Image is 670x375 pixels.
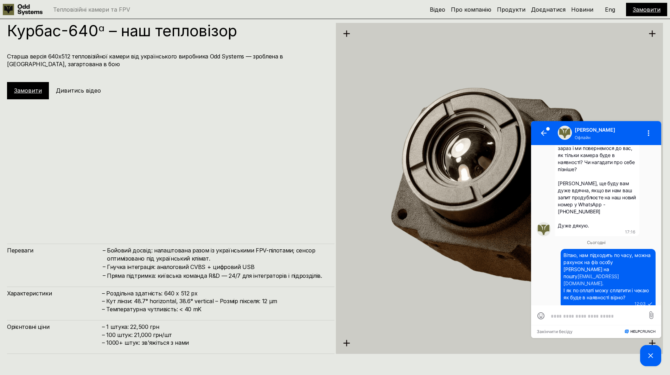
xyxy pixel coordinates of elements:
h4: – Роздільна здатність: 640 x 512 px – Кут лінзи: 48.7° horizontal, 38.6° vertical – Розмір піксел... [102,289,327,313]
h4: Бойовий досвід: налаштована разом із українськими FPV-пілотами; сенсор оптимізовано під українськ... [107,246,327,262]
h4: Старша версія 640х512 тепловізійної камери від українського виробника Odd Systems — зроблена в [G... [7,52,327,68]
h4: Переваги [7,246,102,254]
a: Новини [571,6,593,13]
a: Замовити [14,87,42,94]
h4: Гнучка інтеграція: аналоговий CVBS + цифровий USB [107,263,327,271]
h4: Характеристики [7,289,102,297]
h4: – [103,271,106,279]
a: Про компанію [451,6,491,13]
h1: Курбас-640ᵅ – наш тепловізор [7,23,327,38]
a: Доєднатися [531,6,566,13]
h5: Дивитись відео [56,87,101,94]
h4: – [103,246,106,254]
h4: Пряма підтримка: київська команда R&D — 24/7 для інтеграторів і підрозділів. [107,272,327,280]
a: Замовити [633,6,661,13]
p: Eng [605,7,615,12]
h4: – [103,263,106,270]
a: Відео [430,6,445,13]
p: Тепловізійні камери та FPV [53,7,130,12]
span: – ⁠1000+ штук: звʼяжіться з нами [102,339,189,346]
h4: Орієнтовні ціни [7,323,102,331]
iframe: HelpCrunch [529,119,663,368]
h4: – 1 штука: 22,500 грн – 100 штук: 21,000 грн/шт [102,323,327,346]
a: Продукти [497,6,525,13]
